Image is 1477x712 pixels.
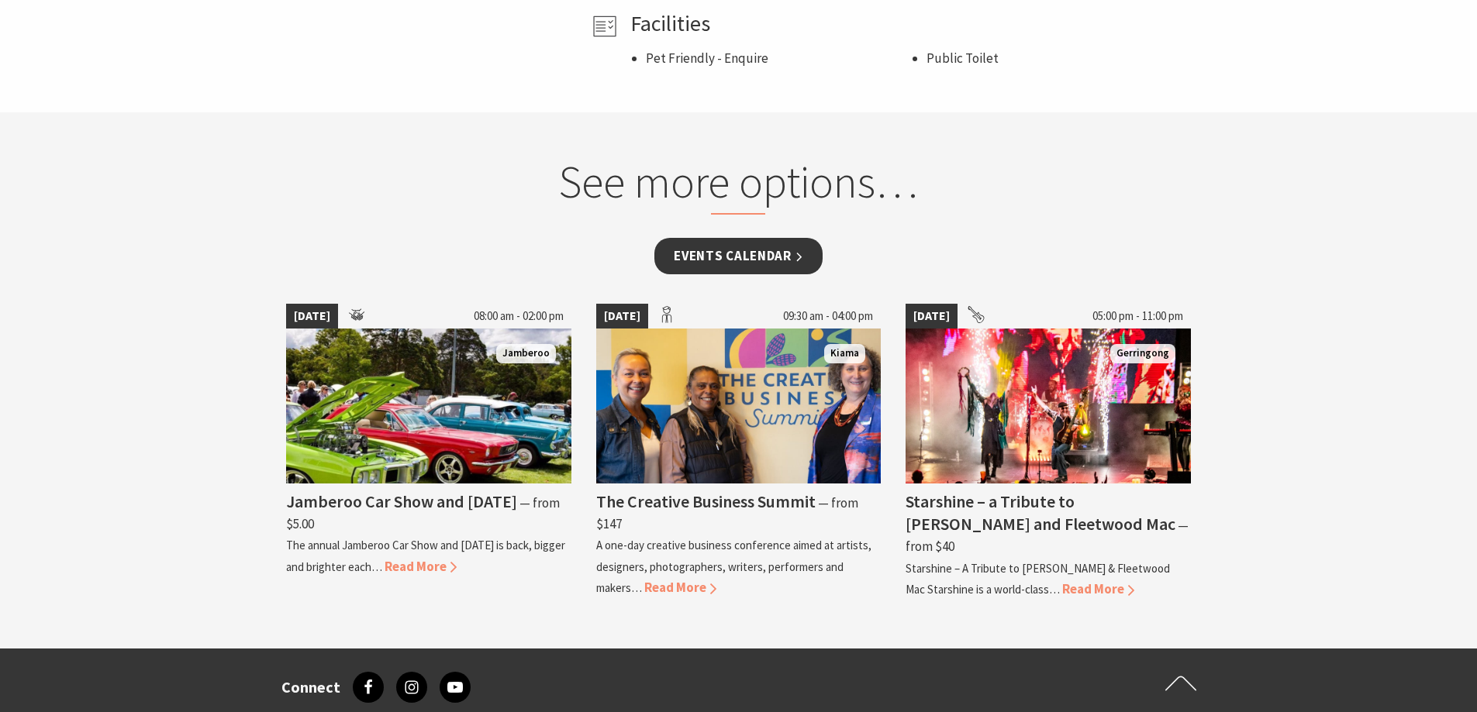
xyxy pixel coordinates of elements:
[906,490,1175,535] h4: Starshine – a Tribute to [PERSON_NAME] and Fleetwood Mac
[286,538,565,573] p: The annual Jamberoo Car Show and [DATE] is back, bigger and brighter each…
[596,304,882,600] a: [DATE] 09:30 am - 04:00 pm Three people including a First Nations elder infront of the event medi...
[906,561,1170,597] p: Starshine – A Tribute to [PERSON_NAME] & Fleetwood Mac Starshine is a world-class…
[906,304,958,328] span: [DATE]
[646,48,911,69] li: Pet Friendly - Enquire
[286,490,517,512] h4: Jamberoo Car Show and [DATE]
[385,558,457,575] span: Read More
[906,304,1191,600] a: [DATE] 05:00 pm - 11:00 pm Starshine Gerringong Starshine – a Tribute to [PERSON_NAME] and Fleetw...
[630,11,1192,37] h4: Facilities
[1085,304,1191,328] span: 05:00 pm - 11:00 pm
[1062,580,1134,597] span: Read More
[286,304,338,328] span: [DATE]
[644,579,716,596] span: Read More
[775,304,881,328] span: 09:30 am - 04:00 pm
[496,344,556,363] span: Jamberoo
[654,238,823,274] a: Events Calendar
[286,328,571,483] img: Jamberoo Car Show
[596,538,871,594] p: A one-day creative business conference aimed at artists, designers, photographers, writers, perfo...
[906,328,1191,483] img: Starshine
[824,344,865,363] span: Kiama
[286,304,571,600] a: [DATE] 08:00 am - 02:00 pm Jamberoo Car Show Jamberoo Jamberoo Car Show and [DATE] ⁠— from $5.00 ...
[596,328,882,483] img: Three people including a First Nations elder infront of the event media wall
[443,155,1034,215] h2: See more options…
[927,48,1192,69] li: Public Toilet
[596,304,648,328] span: [DATE]
[281,678,340,697] h3: Connect
[1110,344,1175,363] span: Gerringong
[466,304,571,328] span: 08:00 am - 02:00 pm
[596,490,816,512] h4: The Creative Business Summit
